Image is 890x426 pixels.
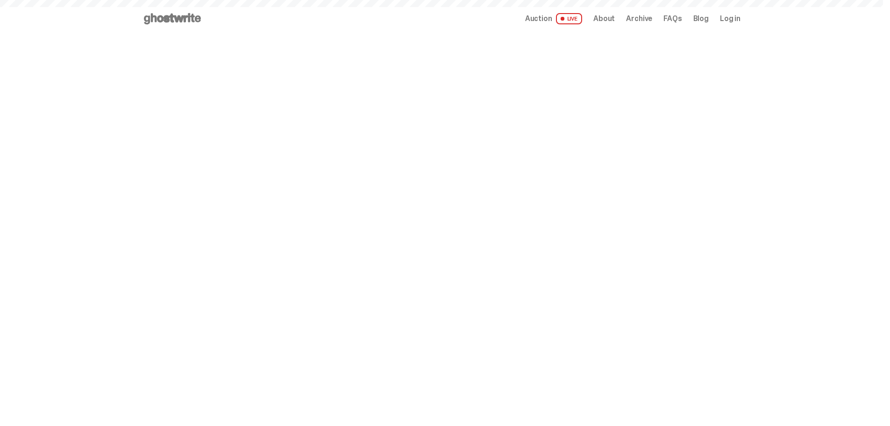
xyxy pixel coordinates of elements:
a: FAQs [663,15,682,22]
a: Auction LIVE [525,13,582,24]
a: Blog [693,15,709,22]
a: About [593,15,615,22]
a: Log in [720,15,740,22]
a: Archive [626,15,652,22]
span: LIVE [556,13,583,24]
span: Auction [525,15,552,22]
